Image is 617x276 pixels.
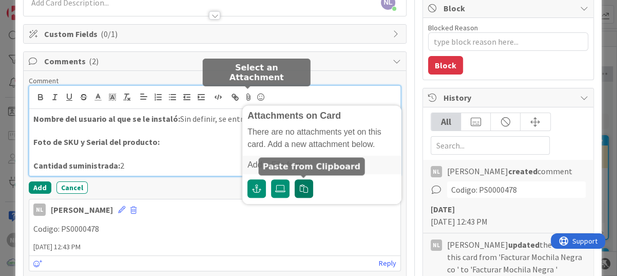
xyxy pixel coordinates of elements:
p: Sin definir, se entregaron [PERSON_NAME]. [33,113,396,125]
span: [PERSON_NAME] the title of this card from 'Facturar Mochila Negra co ' to 'Facturar Mochila Negra ' [447,238,586,275]
div: [PERSON_NAME] [51,204,113,216]
h5: Select an Attachment [207,63,306,82]
input: Search... [431,136,550,155]
span: Comment [29,76,59,85]
div: All [431,113,461,131]
div: NL [431,240,442,251]
div: NL [33,204,46,216]
h5: Paste from Clipboard [263,161,361,171]
span: Custom Fields [44,28,388,40]
span: Block [444,2,575,14]
div: There are no attachments yet on this card. Add a new attachment below. [242,126,401,151]
div: Attachments on Card [247,111,396,121]
div: NL [431,166,442,177]
span: [PERSON_NAME] comment [447,165,572,177]
a: Reply [379,257,396,270]
strong: Foto de SKU y Serial del producto: [33,137,160,147]
strong: Nombre del usuario al que se le instaló: [33,114,180,124]
b: created [508,166,537,176]
span: History [444,91,575,104]
button: Add [29,181,51,194]
button: Cancel [56,181,88,194]
strong: Cantidad suministrada: [33,160,120,171]
span: ( 0/1 ) [101,29,118,39]
span: ( 2 ) [89,56,99,66]
div: [DATE] 12:43 PM [431,203,586,228]
button: Block [428,56,463,75]
p: 2 [33,160,396,172]
b: updated [508,240,539,250]
span: Support [22,2,47,14]
b: [DATE] [431,204,455,214]
div: Codigo: PS0000478 [447,181,586,198]
span: Comments [44,55,388,67]
span: [DATE] 12:43 PM [29,242,400,252]
p: Codigo: PS0000478 [33,223,396,235]
div: Add a File from... [242,156,401,174]
label: Blocked Reason [428,23,478,32]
